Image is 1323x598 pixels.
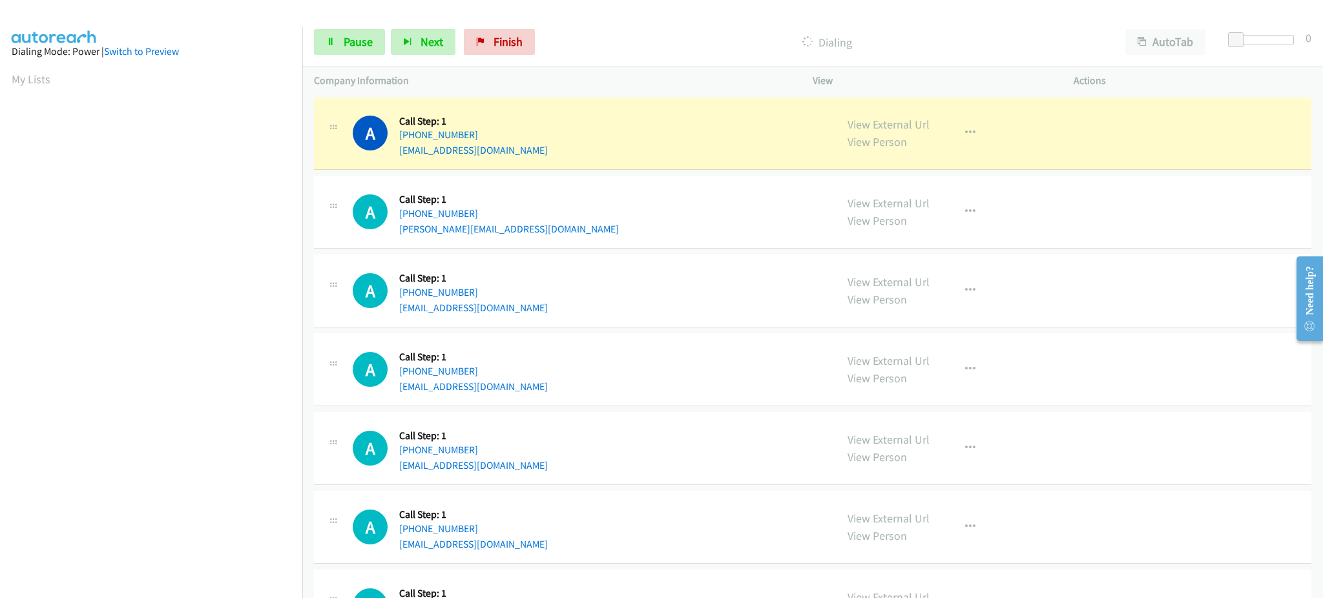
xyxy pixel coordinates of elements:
a: View External Url [848,432,930,447]
span: Finish [494,34,523,49]
a: [EMAIL_ADDRESS][DOMAIN_NAME] [399,302,548,314]
div: The call is yet to be attempted [353,431,388,466]
iframe: Resource Center [1286,247,1323,350]
p: Actions [1074,73,1311,88]
a: [EMAIL_ADDRESS][DOMAIN_NAME] [399,538,548,550]
a: [PHONE_NUMBER] [399,444,478,456]
div: Delay between calls (in seconds) [1234,35,1294,45]
div: The call is yet to be attempted [353,273,388,308]
a: [EMAIL_ADDRESS][DOMAIN_NAME] [399,380,548,393]
div: Dialing Mode: Power | [12,44,291,59]
h5: Call Step: 1 [399,508,548,521]
button: Next [391,29,455,55]
a: [PHONE_NUMBER] [399,207,478,220]
h1: A [353,352,388,387]
div: The call is yet to be attempted [353,194,388,229]
h1: A [353,273,388,308]
span: Next [421,34,443,49]
a: View Person [848,134,907,149]
a: [PHONE_NUMBER] [399,129,478,141]
a: View External Url [848,117,930,132]
h5: Call Step: 1 [399,429,548,442]
h5: Call Step: 1 [399,115,548,128]
a: View Person [848,528,907,543]
a: View Person [848,292,907,307]
a: View Person [848,449,907,464]
p: Dialing [552,34,1102,51]
a: View External Url [848,274,930,289]
a: [PHONE_NUMBER] [399,365,478,377]
a: View External Url [848,511,930,526]
p: View [813,73,1050,88]
div: 0 [1306,29,1311,46]
a: My Lists [12,72,50,87]
h1: A [353,116,388,150]
a: [PERSON_NAME][EMAIL_ADDRESS][DOMAIN_NAME] [399,223,619,235]
a: View External Url [848,353,930,368]
h5: Call Step: 1 [399,351,548,364]
h1: A [353,194,388,229]
a: [PHONE_NUMBER] [399,286,478,298]
div: The call is yet to be attempted [353,510,388,544]
a: [EMAIL_ADDRESS][DOMAIN_NAME] [399,459,548,471]
button: AutoTab [1125,29,1205,55]
h5: Call Step: 1 [399,272,548,285]
h1: A [353,510,388,544]
a: Pause [314,29,385,55]
h5: Call Step: 1 [399,193,619,206]
span: Pause [344,34,373,49]
a: View External Url [848,196,930,211]
a: Finish [464,29,535,55]
a: [EMAIL_ADDRESS][DOMAIN_NAME] [399,144,548,156]
p: Company Information [314,73,789,88]
a: [PHONE_NUMBER] [399,522,478,535]
h1: A [353,431,388,466]
div: The call is yet to be attempted [353,352,388,387]
a: View Person [848,371,907,386]
a: Switch to Preview [104,45,179,57]
a: View Person [848,213,907,228]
